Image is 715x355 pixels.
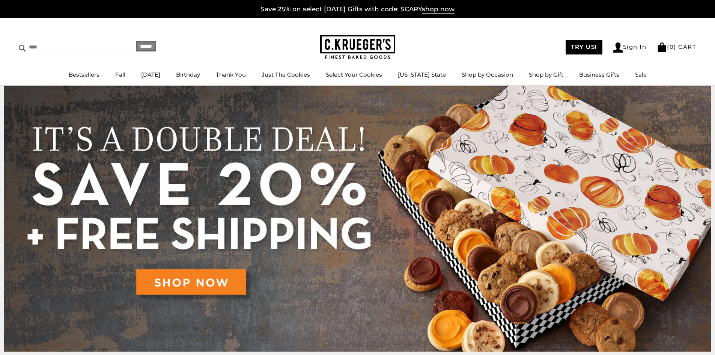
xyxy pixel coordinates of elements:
[320,35,395,59] img: C.KRUEGER'S
[566,40,602,54] a: TRY US!
[657,43,696,50] a: (0) CART
[398,71,446,78] a: [US_STATE] State
[141,71,160,78] a: [DATE]
[657,42,667,52] img: Bag
[462,71,513,78] a: Shop by Occasion
[19,45,26,52] img: Search
[260,5,455,14] a: Save 25% on select [DATE] Gifts with code: SCARYshop now
[262,71,310,78] a: Just The Cookies
[69,71,99,78] a: Bestsellers
[326,71,382,78] a: Select Your Cookies
[670,43,674,50] span: 0
[613,42,623,53] img: Account
[115,71,125,78] a: Fall
[422,5,455,14] span: shop now
[613,42,647,53] a: Sign In
[176,71,200,78] a: Birthday
[579,71,619,78] a: Business Gifts
[19,41,108,53] input: Search
[216,71,246,78] a: Thank You
[529,71,563,78] a: Shop by Gift
[635,71,647,78] a: Sale
[4,86,711,352] img: C.Krueger's Special Offer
